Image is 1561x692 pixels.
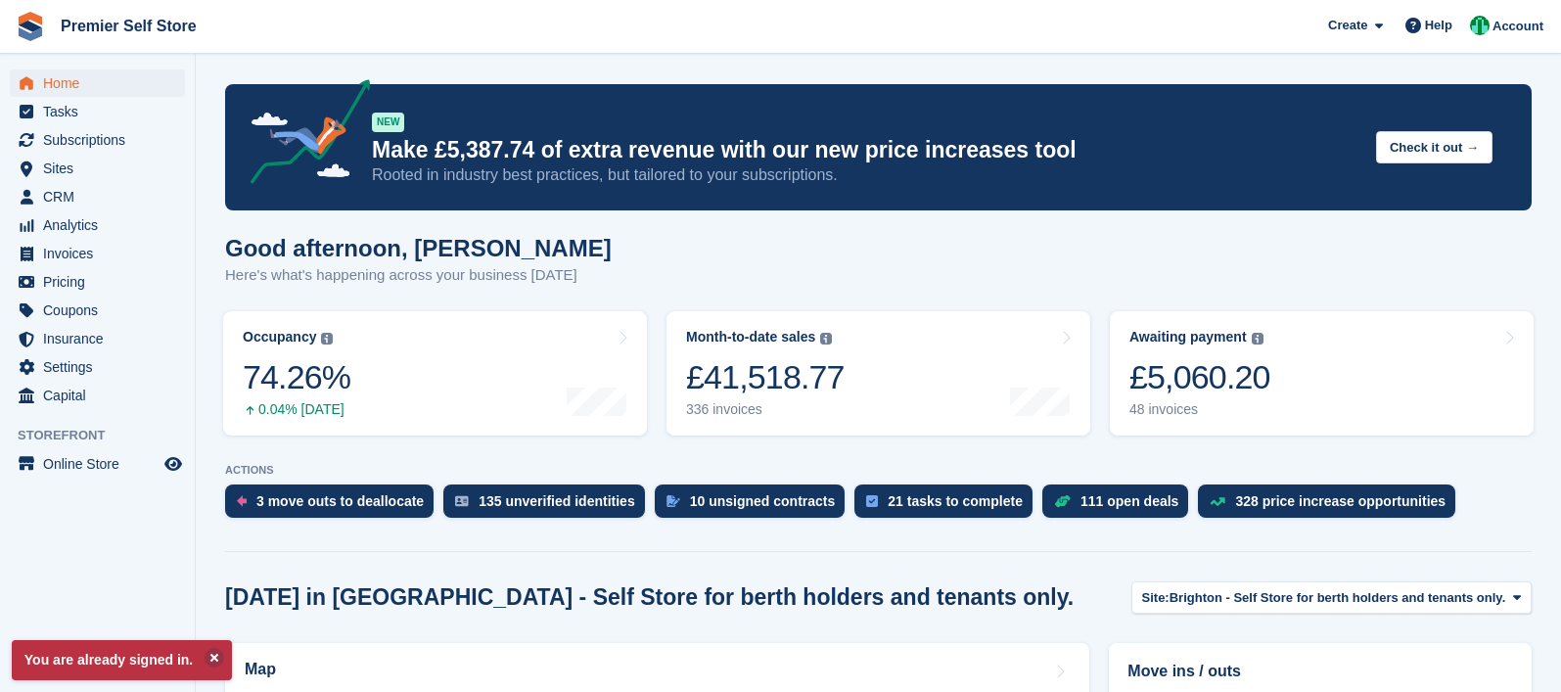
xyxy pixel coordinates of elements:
p: Rooted in industry best practices, but tailored to your subscriptions. [372,164,1360,186]
a: Occupancy 74.26% 0.04% [DATE] [223,311,647,436]
a: menu [10,211,185,239]
img: verify_identity-adf6edd0f0f0b5bbfe63781bf79b02c33cf7c696d77639b501bdc392416b5a36.svg [455,495,469,507]
a: menu [10,297,185,324]
div: 3 move outs to deallocate [256,493,424,509]
div: Occupancy [243,329,316,346]
a: menu [10,325,185,352]
div: 135 unverified identities [479,493,635,509]
a: 111 open deals [1042,484,1198,528]
span: Pricing [43,268,161,296]
span: Analytics [43,211,161,239]
a: menu [10,155,185,182]
p: You are already signed in. [12,640,232,680]
span: Site: [1142,588,1170,608]
a: 10 unsigned contracts [655,484,855,528]
a: menu [10,69,185,97]
span: Account [1492,17,1543,36]
a: menu [10,382,185,409]
div: 111 open deals [1080,493,1178,509]
h2: [DATE] in [GEOGRAPHIC_DATA] - Self Store for berth holders and tenants only. [225,584,1074,611]
a: menu [10,183,185,210]
button: Check it out → [1376,131,1492,163]
img: price_increase_opportunities-93ffe204e8149a01c8c9dc8f82e8f89637d9d84a8eef4429ea346261dce0b2c0.svg [1210,497,1225,506]
div: Month-to-date sales [686,329,815,346]
div: 336 invoices [686,401,845,418]
a: menu [10,450,185,478]
a: Premier Self Store [53,10,205,42]
span: Invoices [43,240,161,267]
a: menu [10,126,185,154]
a: 21 tasks to complete [854,484,1042,528]
a: menu [10,268,185,296]
h2: Map [245,661,276,678]
a: Month-to-date sales £41,518.77 336 invoices [666,311,1090,436]
div: 74.26% [243,357,350,397]
div: £5,060.20 [1129,357,1270,397]
a: 3 move outs to deallocate [225,484,443,528]
span: Capital [43,382,161,409]
a: menu [10,240,185,267]
img: price-adjustments-announcement-icon-8257ccfd72463d97f412b2fc003d46551f7dbcb40ab6d574587a9cd5c0d94... [234,79,371,191]
img: icon-info-grey-7440780725fd019a000dd9b08b2336e03edf1995a4989e88bcd33f0948082b44.svg [321,333,333,345]
a: Preview store [161,452,185,476]
p: Here's what's happening across your business [DATE] [225,264,612,287]
div: 0.04% [DATE] [243,401,350,418]
span: Sites [43,155,161,182]
img: icon-info-grey-7440780725fd019a000dd9b08b2336e03edf1995a4989e88bcd33f0948082b44.svg [820,333,832,345]
div: £41,518.77 [686,357,845,397]
h1: Good afternoon, [PERSON_NAME] [225,235,612,261]
h2: Move ins / outs [1127,660,1513,683]
a: menu [10,98,185,125]
div: Awaiting payment [1129,329,1247,346]
span: CRM [43,183,161,210]
img: contract_signature_icon-13c848040528278c33f63329250d36e43548de30e8caae1d1a13099fd9432cc5.svg [666,495,680,507]
img: task-75834270c22a3079a89374b754ae025e5fb1db73e45f91037f5363f120a921f8.svg [866,495,878,507]
div: 328 price increase opportunities [1235,493,1446,509]
span: Brighton - Self Store for berth holders and tenants only. [1170,588,1506,608]
a: menu [10,353,185,381]
div: 48 invoices [1129,401,1270,418]
img: move_outs_to_deallocate_icon-f764333ba52eb49d3ac5e1228854f67142a1ed5810a6f6cc68b1a99e826820c5.svg [237,495,247,507]
a: 328 price increase opportunities [1198,484,1465,528]
a: Awaiting payment £5,060.20 48 invoices [1110,311,1534,436]
span: Home [43,69,161,97]
span: Create [1328,16,1367,35]
span: Help [1425,16,1452,35]
span: Coupons [43,297,161,324]
span: Subscriptions [43,126,161,154]
span: Tasks [43,98,161,125]
div: NEW [372,113,404,132]
p: ACTIONS [225,464,1532,477]
img: icon-info-grey-7440780725fd019a000dd9b08b2336e03edf1995a4989e88bcd33f0948082b44.svg [1252,333,1263,345]
button: Site: Brighton - Self Store for berth holders and tenants only. [1131,581,1532,614]
img: stora-icon-8386f47178a22dfd0bd8f6a31ec36ba5ce8667c1dd55bd0f319d3a0aa187defe.svg [16,12,45,41]
img: deal-1b604bf984904fb50ccaf53a9ad4b4a5d6e5aea283cecdc64d6e3604feb123c2.svg [1054,494,1071,508]
img: Peter Pring [1470,16,1490,35]
div: 10 unsigned contracts [690,493,836,509]
span: Settings [43,353,161,381]
span: Online Store [43,450,161,478]
a: 135 unverified identities [443,484,655,528]
div: 21 tasks to complete [888,493,1023,509]
p: Make £5,387.74 of extra revenue with our new price increases tool [372,136,1360,164]
span: Insurance [43,325,161,352]
span: Storefront [18,426,195,445]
